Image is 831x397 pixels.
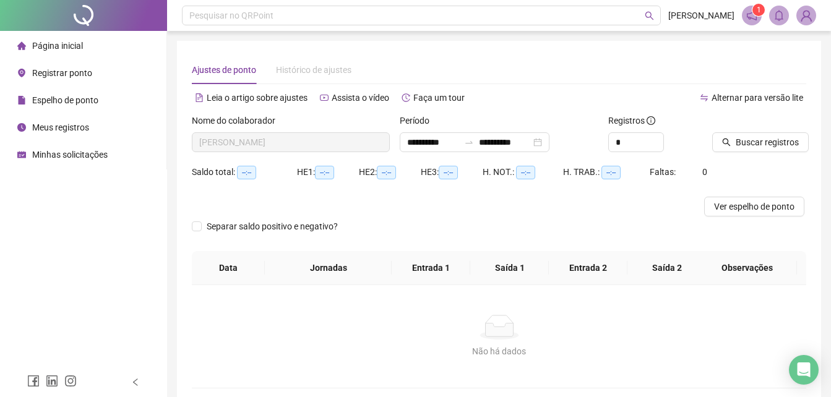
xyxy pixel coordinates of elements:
[192,251,265,285] th: Data
[757,6,761,14] span: 1
[752,4,765,16] sup: 1
[315,166,334,179] span: --:--
[413,93,465,103] span: Faça um tour
[549,251,627,285] th: Entrada 2
[131,378,140,386] span: left
[192,65,256,75] span: Ajustes de ponto
[789,355,819,385] div: Open Intercom Messenger
[359,165,421,179] div: HE 2:
[27,375,40,387] span: facebook
[199,133,382,152] span: VICTOR SOUZA DE QUEIROZ TAVARES
[32,68,92,78] span: Registrar ponto
[464,137,474,147] span: to
[464,137,474,147] span: swap-right
[64,375,77,387] span: instagram
[400,114,437,127] label: Período
[237,166,256,179] span: --:--
[714,200,794,213] span: Ver espelho de ponto
[563,165,650,179] div: H. TRAB.:
[702,167,707,177] span: 0
[320,93,329,102] span: youtube
[608,114,655,127] span: Registros
[697,251,797,285] th: Observações
[332,93,389,103] span: Assista o vídeo
[32,95,98,105] span: Espelho de ponto
[265,251,392,285] th: Jornadas
[402,93,410,102] span: history
[276,65,351,75] span: Histórico de ajustes
[700,93,708,102] span: swap
[746,10,757,21] span: notification
[647,116,655,125] span: info-circle
[202,220,343,233] span: Separar saldo positivo e negativo?
[32,122,89,132] span: Meus registros
[17,41,26,50] span: home
[421,165,483,179] div: HE 3:
[207,344,791,358] div: Não há dados
[207,93,308,103] span: Leia o artigo sobre ajustes
[483,165,563,179] div: H. NOT.:
[17,69,26,77] span: environment
[17,96,26,105] span: file
[722,138,731,147] span: search
[392,251,470,285] th: Entrada 1
[32,41,83,51] span: Página inicial
[439,166,458,179] span: --:--
[601,166,621,179] span: --:--
[712,132,809,152] button: Buscar registros
[736,135,799,149] span: Buscar registros
[645,11,654,20] span: search
[46,375,58,387] span: linkedin
[668,9,734,22] span: [PERSON_NAME]
[470,251,549,285] th: Saída 1
[650,167,678,177] span: Faltas:
[32,150,108,160] span: Minhas solicitações
[797,6,816,25] img: 90662
[192,114,283,127] label: Nome do colaborador
[17,150,26,159] span: schedule
[516,166,535,179] span: --:--
[297,165,359,179] div: HE 1:
[773,10,785,21] span: bell
[704,197,804,216] button: Ver espelho de ponto
[195,93,204,102] span: file-text
[707,261,787,275] span: Observações
[192,165,297,179] div: Saldo total:
[17,123,26,132] span: clock-circle
[712,93,803,103] span: Alternar para versão lite
[627,251,706,285] th: Saída 2
[377,166,396,179] span: --:--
